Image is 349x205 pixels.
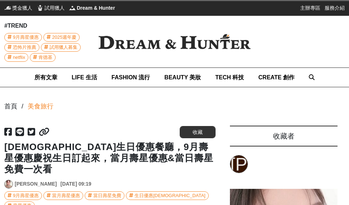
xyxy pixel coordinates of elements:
[38,53,52,61] span: 肯德基
[13,43,36,51] span: 恐怖片推薦
[69,4,115,11] a: Dream & HunterDream & Hunter
[85,191,124,200] a: 當日壽星免費
[60,180,91,188] div: [DATE] 09:19
[4,53,28,62] a: netflix
[215,68,244,87] a: TECH 科技
[4,4,11,11] img: 獎金獵人
[43,33,80,42] a: 2025週年慶
[4,191,42,200] a: 9月壽星優惠
[112,74,150,80] span: FASHION 流行
[4,33,42,42] a: 9月壽星優惠
[12,4,32,11] span: 獎金獵人
[4,102,17,111] div: 首頁
[325,4,345,11] a: 服務介紹
[13,33,39,41] span: 9月壽星優惠
[4,180,13,188] a: Avatar
[28,102,53,111] a: 美食旅行
[5,180,13,188] img: Avatar
[52,192,80,200] div: 當月壽星優惠
[164,68,201,87] a: BEAUTY 美妝
[49,43,77,51] span: 試用獵人募集
[135,192,205,200] div: 生日優惠[DEMOGRAPHIC_DATA]
[112,68,150,87] a: FASHION 流行
[215,74,244,80] span: TECH 科技
[4,43,39,52] a: 恐怖片推薦
[34,68,57,87] a: 所有文章
[52,33,76,41] span: 2025週年慶
[164,74,201,80] span: BEAUTY 美妝
[13,53,25,61] span: netflix
[230,155,248,173] a: [PERSON_NAME]
[37,4,44,11] img: 試用獵人
[34,74,57,80] span: 所有文章
[72,74,97,80] span: LIFE 生活
[4,4,32,11] a: 獎金獵人獎金獵人
[77,4,115,11] span: Dream & Hunter
[44,4,65,11] span: 試用獵人
[258,74,294,80] span: CREATE 創作
[4,141,216,175] h1: [DEMOGRAPHIC_DATA]生日優惠餐廳，9月壽星優惠慶祝生日訂起來，當月壽星優惠&當日壽星免費一次看
[258,68,294,87] a: CREATE 創作
[13,192,39,200] div: 9月壽星優惠
[273,132,294,140] span: 收藏者
[180,126,216,138] button: 收藏
[69,4,76,11] img: Dream & Hunter
[22,102,23,111] div: /
[37,4,65,11] a: 試用獵人試用獵人
[30,53,56,62] a: 肯德基
[93,192,121,200] div: 當日壽星免費
[72,68,97,87] a: LIFE 生活
[300,4,320,11] a: 主辦專區
[15,180,57,188] a: [PERSON_NAME]
[89,25,260,58] img: Dream & Hunter
[41,43,81,52] a: 試用獵人募集
[43,191,83,200] a: 當月壽星優惠
[4,22,89,30] div: #TREND
[126,191,208,200] a: 生日優惠[DEMOGRAPHIC_DATA]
